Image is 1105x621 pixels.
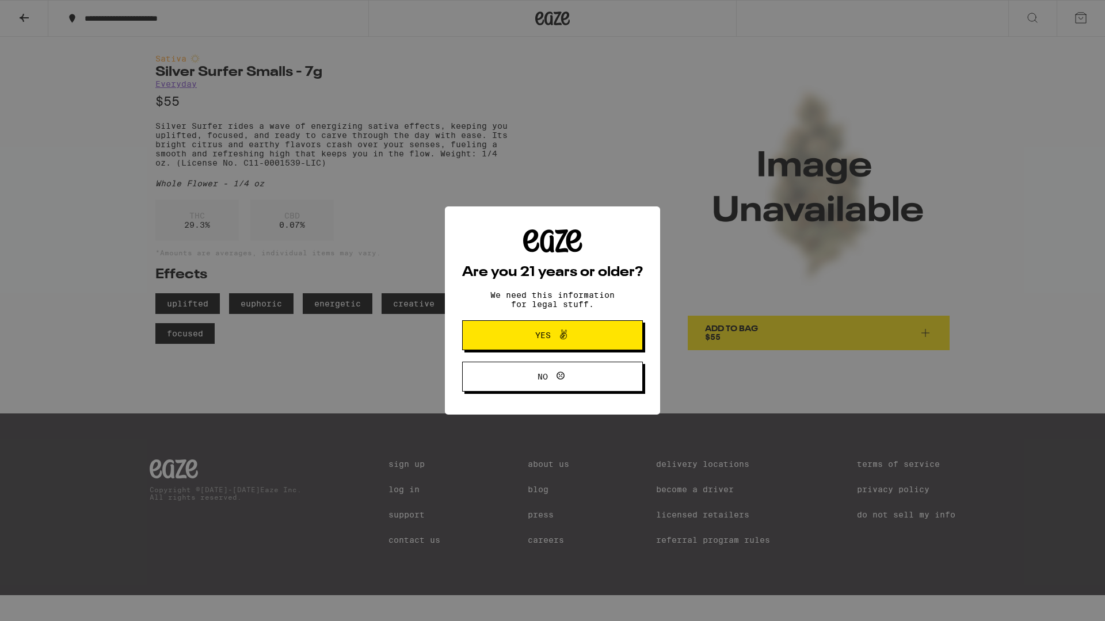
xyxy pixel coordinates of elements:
[535,331,551,339] span: Yes
[462,320,643,350] button: Yes
[538,373,548,381] span: No
[462,362,643,392] button: No
[462,266,643,279] h2: Are you 21 years or older?
[481,290,624,309] p: We need this information for legal stuff.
